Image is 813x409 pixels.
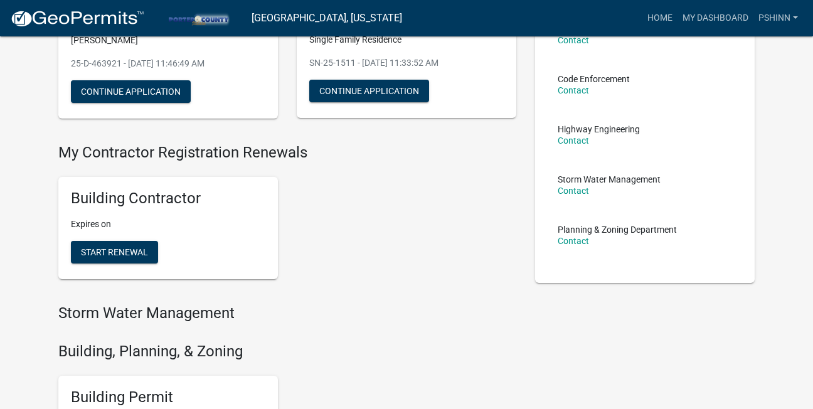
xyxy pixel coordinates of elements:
a: Contact [558,186,589,196]
p: Expires on [71,218,265,231]
a: Contact [558,35,589,45]
h4: Storm Water Management [58,304,516,322]
button: Continue Application [309,80,429,102]
img: Porter County, Indiana [154,9,242,26]
p: Storm Water Management [558,175,661,184]
button: Start Renewal [71,241,158,263]
h5: Building Contractor [71,189,265,208]
p: Code Enforcement [558,75,630,83]
a: pshinn [753,6,803,30]
h4: Building, Planning, & Zoning [58,343,516,361]
button: Continue Application [71,80,191,103]
a: [GEOGRAPHIC_DATA], [US_STATE] [252,8,402,29]
h4: My Contractor Registration Renewals [58,144,516,162]
h5: Building Permit [71,388,265,406]
a: Contact [558,135,589,146]
p: Highway Engineering [558,125,640,134]
a: Home [642,6,677,30]
span: Start Renewal [81,247,148,257]
a: Contact [558,85,589,95]
p: SN-25-1511 - [DATE] 11:33:52 AM [309,56,504,70]
a: My Dashboard [677,6,753,30]
p: 25-D-463921 - [DATE] 11:46:49 AM [71,57,265,70]
p: Planning & Zoning Department [558,225,677,234]
p: Single Family Residence [309,33,504,46]
a: Contact [558,236,589,246]
wm-registration-list-section: My Contractor Registration Renewals [58,144,516,289]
